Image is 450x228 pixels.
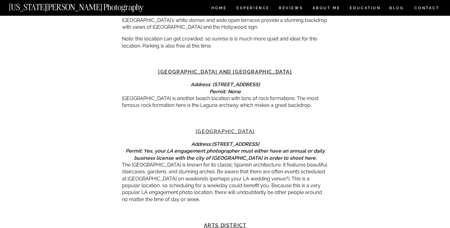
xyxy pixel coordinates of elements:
[236,6,269,11] a: Experience
[196,129,255,134] a: [GEOGRAPHIC_DATA]
[122,162,328,203] p: The [GEOGRAPHIC_DATA] is known for its classic Spanish architecture. It features beautiful stairc...
[279,6,302,11] a: REVIEWS
[126,148,325,161] em: Permit: Yes, your LA engagement photographer must either have an annual or daily business license...
[9,3,164,8] a: [US_STATE][PERSON_NAME] Photography
[122,36,328,49] p: Note: this location can get crowded, so sunrise is is much more quiet and ideal for this location...
[158,69,292,75] a: [GEOGRAPHIC_DATA] and [GEOGRAPHIC_DATA]
[414,5,440,11] a: CONTACT
[191,141,259,147] em: Address:
[122,95,328,109] p: [GEOGRAPHIC_DATA] is another beach location with tons of rock formations. The most famous rock fo...
[191,82,260,87] em: Address: [STREET_ADDRESS]
[212,141,259,147] strong: [STREET_ADDRESS]
[210,89,241,95] em: Permit: None
[389,6,404,11] a: BLOG
[349,6,382,11] a: EDUCATION
[210,6,228,11] a: HOME
[312,6,340,11] a: ABOUT ME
